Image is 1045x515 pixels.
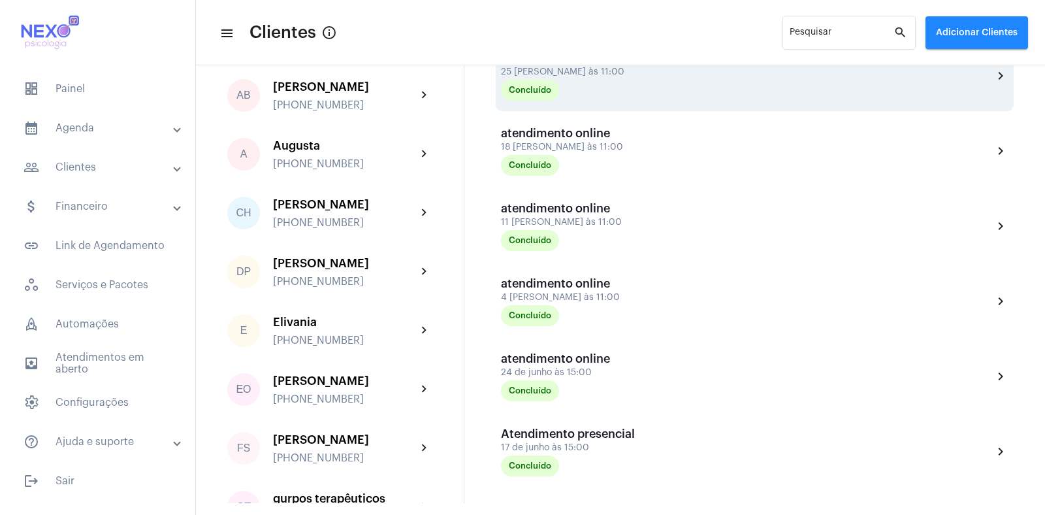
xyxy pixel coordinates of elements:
mat-chip: Concluído [501,80,559,101]
mat-icon: sidenav icon [24,238,39,254]
div: Elivania [273,316,417,329]
mat-icon: chevron_right [417,264,432,280]
span: Automações [13,308,182,340]
div: Augusta [273,139,417,152]
div: 17 de junho às 15:00 [501,443,635,453]
mat-chip: Concluído [501,305,559,326]
mat-icon: chevron_right [993,218,1008,234]
div: atendimento online [501,277,632,290]
div: 24 de junho às 15:00 [501,368,632,378]
div: atendimento online [501,127,632,140]
div: [PERSON_NAME] [273,257,417,270]
span: Serviços e Pacotes [13,269,182,301]
span: Configurações [13,387,182,418]
mat-panel-title: Agenda [24,120,174,136]
img: 616cf56f-bdc5-9e2e-9429-236ee6dd82e0.jpg [10,7,87,59]
mat-icon: chevron_right [993,143,1008,159]
mat-panel-title: Clientes [24,159,174,175]
div: EO [227,373,260,406]
mat-icon: chevron_right [417,382,432,397]
mat-icon: chevron_right [417,146,432,162]
mat-expansion-panel-header: sidenav iconAjuda e suporte [8,426,195,457]
div: atendimento online [501,352,632,365]
span: sidenav icon [24,316,39,332]
mat-icon: chevron_right [417,499,432,515]
div: 25 [PERSON_NAME] às 11:00 [501,67,632,77]
mat-icon: chevron_right [993,444,1008,459]
div: [PERSON_NAME] [273,198,417,211]
div: [PHONE_NUMBER] [273,335,417,346]
div: [PHONE_NUMBER] [273,452,417,464]
mat-expansion-panel-header: sidenav iconFinanceiro [8,191,195,222]
div: [PERSON_NAME] [273,433,417,446]
mat-icon: sidenav icon [24,159,39,175]
span: sidenav icon [24,395,39,410]
div: [PERSON_NAME] [273,374,417,388]
mat-chip: Concluído [501,456,559,476]
div: A [227,138,260,171]
div: E [227,314,260,347]
span: sidenav icon [24,277,39,293]
span: Link de Agendamento [13,230,182,261]
mat-icon: chevron_right [993,293,1008,309]
mat-icon: sidenav icon [24,356,39,371]
mat-expansion-panel-header: sidenav iconClientes [8,152,195,183]
input: Pesquisar [790,30,893,41]
div: FS [227,432,260,465]
div: [PHONE_NUMBER] [273,276,417,288]
mat-icon: chevron_right [417,323,432,339]
mat-panel-title: Financeiro [24,199,174,214]
mat-expansion-panel-header: sidenav iconAgenda [8,112,195,144]
div: CH [227,197,260,229]
mat-icon: chevron_right [993,68,1008,84]
div: Atendimento presencial [501,427,635,440]
mat-icon: chevron_right [417,205,432,221]
span: sidenav icon [24,81,39,97]
mat-chip: Concluído [501,380,559,401]
mat-icon: chevron_right [993,369,1008,384]
mat-icon: Button that displays a tooltip when focused or hovered over [321,25,337,41]
div: [PHONE_NUMBER] [273,393,417,405]
button: Button that displays a tooltip when focused or hovered over [316,20,342,46]
button: Adicionar Clientes [925,16,1028,49]
mat-icon: chevron_right [417,88,432,103]
mat-icon: sidenav icon [219,25,233,41]
span: Sair [13,465,182,497]
div: DP [227,256,260,288]
mat-icon: search [893,25,909,41]
div: gurpos terapêuticos [273,492,417,505]
mat-panel-title: Ajuda e suporte [24,434,174,450]
mat-icon: sidenav icon [24,120,39,136]
mat-icon: sidenav icon [24,473,39,489]
mat-icon: sidenav icon [24,199,39,214]
mat-icon: chevron_right [417,440,432,456]
span: Clientes [249,22,316,43]
mat-chip: Concluído [501,230,559,251]
div: [PHONE_NUMBER] [273,158,417,170]
mat-icon: sidenav icon [24,434,39,450]
div: AB [227,79,260,112]
div: [PERSON_NAME] [273,80,417,93]
mat-chip: Concluído [501,155,559,176]
div: 4 [PERSON_NAME] às 11:00 [501,293,632,303]
span: Painel [13,73,182,105]
div: 11 [PERSON_NAME] às 11:00 [501,218,632,227]
div: atendimento online [501,202,632,215]
div: 18 [PERSON_NAME] às 11:00 [501,142,632,152]
span: Atendimentos em aberto [13,348,182,379]
div: [PHONE_NUMBER] [273,217,417,229]
span: Adicionar Clientes [936,28,1018,37]
div: [PHONE_NUMBER] [273,99,417,111]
